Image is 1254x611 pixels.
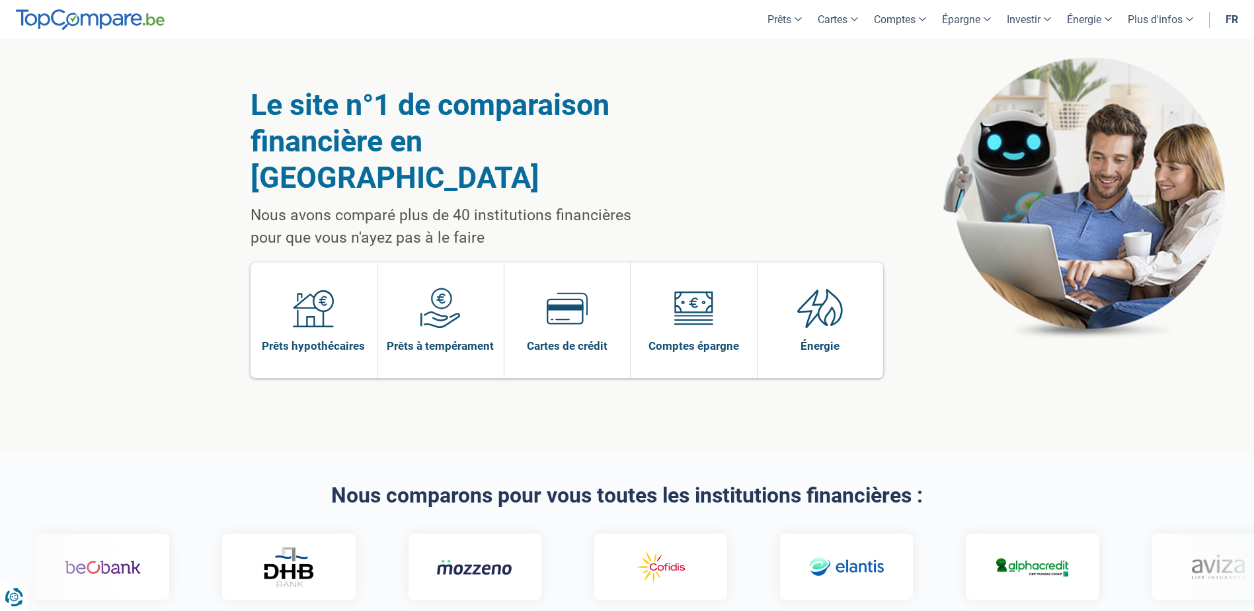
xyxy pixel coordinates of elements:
a: Énergie Énergie [758,263,884,378]
span: Prêts hypothécaires [262,339,365,353]
span: Comptes épargne [648,339,739,353]
img: Comptes épargne [673,288,714,329]
img: Elantis [788,548,864,587]
h2: Nous comparons pour vous toutes les institutions financières : [251,484,1004,507]
span: Cartes de crédit [527,339,607,353]
img: Mozzeno [416,559,492,575]
h1: Le site n°1 de comparaison financière en [GEOGRAPHIC_DATA] [251,87,665,196]
img: DHB Bank [242,547,295,587]
a: Comptes épargne Comptes épargne [631,263,757,378]
img: Prêts hypothécaires [293,288,334,329]
a: Cartes de crédit Cartes de crédit [504,263,631,378]
span: Prêts à tempérament [387,339,494,353]
span: Énergie [801,339,840,353]
img: TopCompare [16,9,165,30]
img: Énergie [797,288,843,329]
img: Alphacredit [974,555,1050,579]
a: Prêts à tempérament Prêts à tempérament [377,263,504,378]
p: Nous avons comparé plus de 40 institutions financières pour que vous n'ayez pas à le faire [251,204,665,249]
img: Prêts à tempérament [420,288,461,329]
img: Cartes de crédit [547,288,588,329]
img: Cofidis [602,548,678,587]
a: Prêts hypothécaires Prêts hypothécaires [251,263,377,378]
